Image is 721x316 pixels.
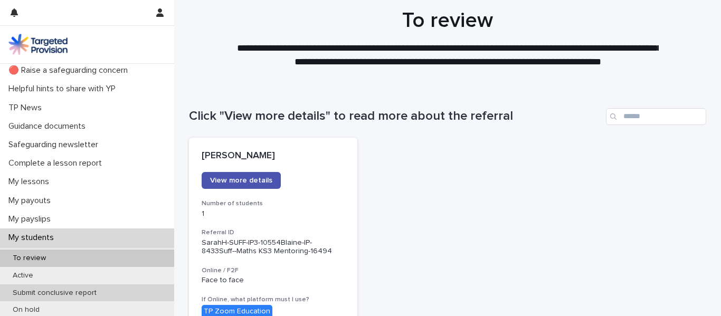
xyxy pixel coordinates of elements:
p: Active [4,271,42,280]
h3: Referral ID [202,228,345,237]
p: Helpful hints to share with YP [4,84,124,94]
p: To review [4,254,54,263]
input: Search [606,108,706,125]
p: Guidance documents [4,121,94,131]
p: Submit conclusive report [4,289,105,298]
h1: Click "View more details" to read more about the referral [189,109,602,124]
p: My students [4,233,62,243]
a: View more details [202,172,281,189]
h3: Number of students [202,199,345,208]
p: On hold [4,305,48,314]
p: My payouts [4,196,59,206]
h1: To review [189,8,706,33]
p: Safeguarding newsletter [4,140,107,150]
p: [PERSON_NAME] [202,150,345,162]
h3: If Online, what platform must I use? [202,295,345,304]
p: 🔴 Raise a safeguarding concern [4,65,136,75]
span: View more details [210,177,272,184]
p: My payslips [4,214,59,224]
p: 1 [202,209,345,218]
p: Complete a lesson report [4,158,110,168]
p: My lessons [4,177,58,187]
p: TP News [4,103,50,113]
img: M5nRWzHhSzIhMunXDL62 [8,34,68,55]
p: Face to face [202,276,345,285]
h3: Online / F2F [202,266,345,275]
p: SarahH-SUFF-IP3-10554Blaine-IP-8433Suff--Maths KS3 Mentoring-16494 [202,238,345,256]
